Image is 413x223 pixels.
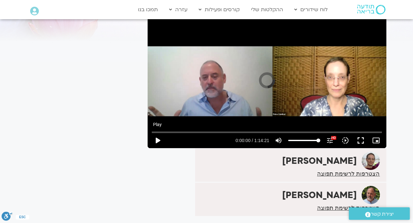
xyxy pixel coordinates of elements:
img: דנה גניהר [362,152,380,170]
img: ברוך ברנר [362,186,380,204]
a: קורסים ופעילות [195,4,243,16]
a: תמכו בנו [135,4,161,16]
span: יצירת קשר [371,210,394,219]
a: יצירת קשר [349,207,410,220]
a: לוח שידורים [291,4,331,16]
a: הצטרפות לרשימת תפוצה [317,171,380,177]
a: עזרה [166,4,191,16]
strong: [PERSON_NAME] [282,189,357,201]
img: תודעה בריאה [357,5,385,14]
a: הצטרפות לרשימת תפוצה [317,205,380,211]
strong: [PERSON_NAME] [282,155,357,167]
a: ההקלטות שלי [248,4,286,16]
